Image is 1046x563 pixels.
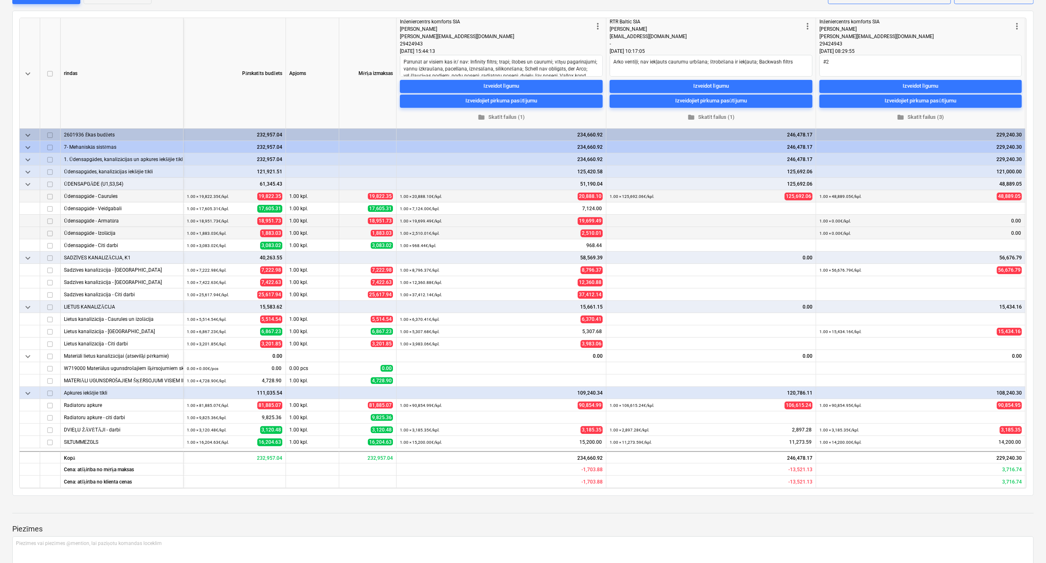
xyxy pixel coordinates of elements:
div: Izveidot līgumu [483,82,519,91]
span: 8,796.37 [581,266,603,274]
span: [PERSON_NAME][EMAIL_ADDRESS][DOMAIN_NAME] [819,34,934,39]
span: 7,124.00 [581,205,603,212]
div: Lietus kanalizācija - Veidgabali [64,325,180,337]
div: 111,035.54 [187,387,282,399]
div: 1. Ūdensapgādes, kanalizācijas un apkures iekšējie tīkli [64,153,180,165]
span: 9,825.36 [261,414,282,421]
div: 2601936 Ēkas budžets [64,129,180,141]
div: 1.00 kpl. [286,436,339,448]
span: 5,514.54 [260,316,282,323]
small: 1.00 × 7,222.98€ / kpl. [187,268,227,272]
div: Izveidot līgumu [903,82,939,91]
span: 7,222.98 [260,266,282,274]
div: Inženiercentrs komforts SIA [819,18,1012,25]
div: RTR Baltic SIA [610,18,803,25]
span: 14,200.00 [998,439,1022,446]
span: Paredzamā rentabilitāte - iesniegts piedāvājums salīdzinājumā ar klienta cenu [581,479,603,485]
div: Ūdensapgāde - Caurules [64,190,180,202]
div: Pārskatīts budžets [184,18,286,129]
small: 1.00 × 19,822.35€ / kpl. [187,194,229,199]
button: Izveidot līgumu [400,79,603,93]
button: Skatīt failus (1) [610,111,812,123]
span: 3,185.35 [1000,426,1022,434]
span: 125,692.06 [785,193,812,200]
div: 246,478.17 [606,451,816,463]
span: 4,728.90 [371,377,393,384]
div: Izveidojiet pirkuma pasūtījumu [465,96,537,106]
span: 5,514.54 [371,316,393,322]
div: Radiatoru apkure [64,399,180,411]
span: 19,699.49 [578,217,603,225]
button: Izveidojiet pirkuma pasūtījumu [610,94,812,107]
small: 1.00 × 6,370.41€ / kpl. [400,317,440,322]
div: 232,957.04 [339,451,397,463]
span: 4,728.90 [261,377,282,384]
span: keyboard_arrow_down [23,69,33,79]
div: 1.00 kpl. [286,375,339,387]
div: [DATE] 15:44:13 [400,48,603,55]
button: Skatīt failus (3) [819,111,1022,123]
small: 1.00 × 56,676.79€ / kpl. [819,268,862,272]
div: Inženiercentrs komforts SIA [400,18,593,25]
span: 7,422.63 [260,279,282,286]
span: Paredzamā rentabilitāte - iesniegts piedāvājums salīdzinājumā ar mērķa cenu [581,467,603,472]
span: 25,617.94 [368,291,393,298]
div: 120,786.11 [610,387,812,399]
span: more_vert [593,21,603,31]
div: SILTUMMEZGLS [64,436,180,448]
div: 1.00 kpl. [286,411,339,424]
span: Skatīt failus (1) [613,112,809,122]
span: 18,951.73 [257,217,282,225]
small: 1.00 × 15,434.16€ / kpl. [819,329,862,334]
div: Sadzīves kanalizācija - Veidgabali [64,276,180,288]
div: Kopā [61,451,184,463]
span: 19,822.35 [257,193,282,200]
span: 3,201.85 [371,341,393,347]
small: 1.00 × 106,615.24€ / kpl. [610,403,654,408]
div: LIETUS KANALIZĀCIJA [64,301,180,313]
div: 229,240.30 [819,153,1022,166]
span: [EMAIL_ADDRESS][DOMAIN_NAME] [610,34,687,39]
span: 81,885.07 [257,402,282,409]
span: keyboard_arrow_down [23,155,33,165]
small: 1.00 × 3,983.06€ / kpl. [400,342,440,346]
div: DVIEĻU ŽĀVĒTĀJI - darbi [64,424,180,436]
span: 90,854.95 [997,402,1022,409]
div: 1.00 kpl. [286,325,339,338]
small: 1.00 × 7,422.63€ / kpl. [187,280,227,285]
span: 12,360.88 [578,279,603,286]
span: keyboard_arrow_down [23,167,33,177]
div: 1.00 kpl. [286,313,339,325]
small: 1.00 × 0.00€ / kpl. [819,231,851,236]
div: 40,263.55 [187,252,282,264]
div: Izveidot līgumu [693,82,729,91]
span: 3,120.48 [371,427,393,433]
div: 0.00 [819,350,1022,362]
span: 9,825.36 [371,414,393,421]
div: 56,676.79 [819,252,1022,264]
span: more_vert [1012,21,1022,31]
div: Sadzīves kanalizācija - Citi darbi [64,288,180,300]
span: keyboard_arrow_down [23,302,33,312]
small: 1.00 × 20,888.10€ / kpl. [400,194,442,199]
div: 121,000.00 [819,166,1022,178]
small: 1.00 × 4,728.90€ / kpl. [187,379,227,383]
small: 1.00 × 0.00€ / kpl. [819,219,851,223]
span: 2,897.28 [791,427,812,434]
div: 1.00 kpl. [286,190,339,202]
small: 1.00 × 125,692.06€ / kpl. [610,194,654,199]
small: 1.00 × 11,273.59€ / kpl. [610,440,652,445]
small: 1.00 × 1,883.03€ / kpl. [187,231,227,236]
div: 121,921.51 [187,166,282,178]
span: 0.00 [381,365,393,372]
button: Izveidojiet pirkuma pasūtījumu [819,94,1022,107]
div: 234,660.92 [400,153,603,166]
small: 1.00 × 90,854.95€ / kpl. [819,403,862,408]
div: 0.00 pcs [286,362,339,375]
div: 29424943 [400,40,593,48]
small: 1.00 × 14,200.00€ / kpl. [819,440,862,445]
small: 1.00 × 6,867.23€ / kpl. [187,329,227,334]
div: Lietus kanalizācija - Caurules un izolācija [64,313,180,325]
span: 3,083.02 [371,242,393,249]
span: 3,201.85 [260,340,282,348]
